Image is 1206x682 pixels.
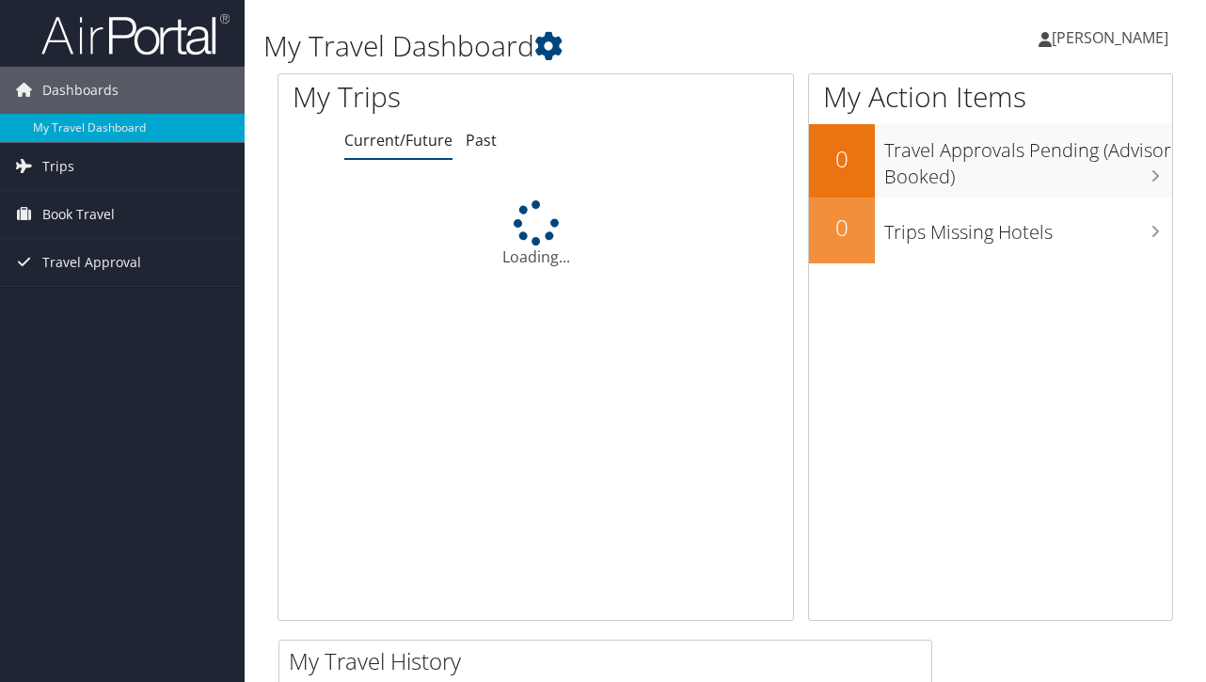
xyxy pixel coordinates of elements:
[809,143,875,175] h2: 0
[1039,9,1187,66] a: [PERSON_NAME]
[884,210,1172,246] h3: Trips Missing Hotels
[809,198,1172,263] a: 0Trips Missing Hotels
[809,212,875,244] h2: 0
[42,191,115,238] span: Book Travel
[42,143,74,190] span: Trips
[466,130,497,151] a: Past
[263,26,880,66] h1: My Travel Dashboard
[42,239,141,286] span: Travel Approval
[42,67,119,114] span: Dashboards
[289,645,931,677] h2: My Travel History
[884,128,1172,190] h3: Travel Approvals Pending (Advisor Booked)
[1052,27,1168,48] span: [PERSON_NAME]
[809,124,1172,197] a: 0Travel Approvals Pending (Advisor Booked)
[293,77,564,117] h1: My Trips
[278,200,793,268] div: Loading...
[809,77,1172,117] h1: My Action Items
[41,12,230,56] img: airportal-logo.png
[344,130,452,151] a: Current/Future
